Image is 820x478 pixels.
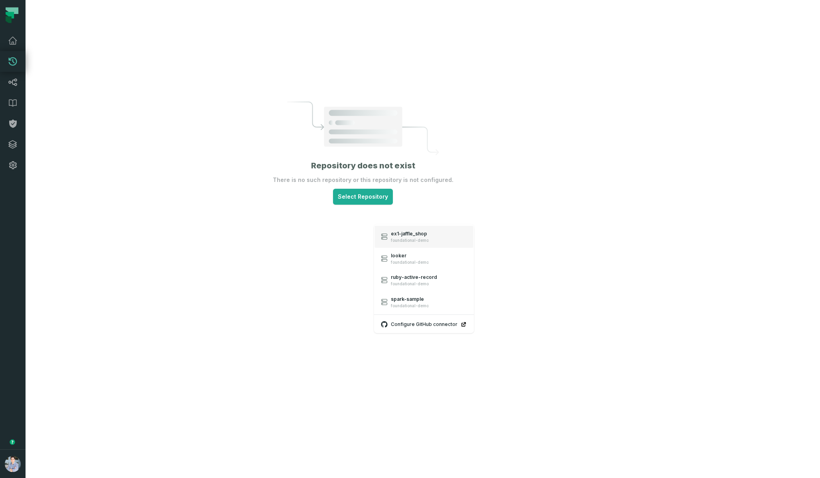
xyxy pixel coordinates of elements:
a: Configure GitHub connector [375,316,473,332]
span: foundational-demo [391,260,429,265]
div: Select Repository [374,224,474,333]
span: foundational-demo [391,281,437,286]
span: ex1-jaffle_shop [391,231,429,237]
span: looker [391,253,429,259]
span: ruby-active-record [391,274,437,280]
span: spark-sample [391,296,429,302]
span: foundational-demo [391,303,429,308]
span: foundational-demo [391,238,429,243]
div: Tooltip anchor [9,438,16,446]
